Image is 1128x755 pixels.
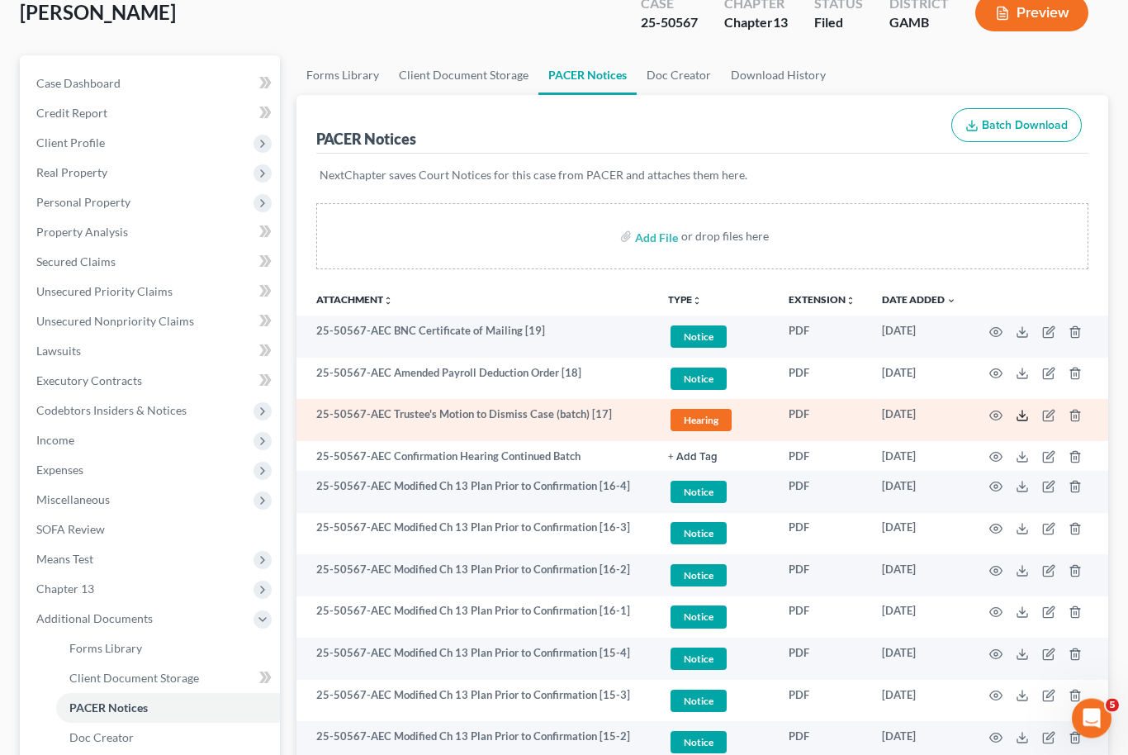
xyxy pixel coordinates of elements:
a: PACER Notices [538,56,637,96]
span: Batch Download [982,119,1068,133]
span: Notice [671,732,727,754]
a: Notice [668,688,762,715]
td: [DATE] [869,681,969,723]
span: Income [36,434,74,448]
td: 25-50567-AEC Modified Ch 13 Plan Prior to Confirmation [16-2] [296,555,656,597]
a: Notice [668,366,762,393]
span: Notice [671,606,727,629]
p: NextChapter saves Court Notices for this case from PACER and attaches them here. [320,168,1086,184]
td: 25-50567-AEC Trustee's Motion to Dismiss Case (batch) [17] [296,400,656,442]
td: [DATE] [869,555,969,597]
div: GAMB [889,14,949,33]
a: Date Added expand_more [882,294,956,306]
a: Notice [668,646,762,673]
a: Credit Report [23,99,280,129]
a: Attachmentunfold_more [316,294,393,306]
span: Doc Creator [69,731,134,745]
a: Notice [668,604,762,631]
span: Notice [671,368,727,391]
td: 25-50567-AEC Confirmation Hearing Continued Batch [296,442,656,472]
td: PDF [775,681,869,723]
td: [DATE] [869,359,969,401]
span: Notice [671,565,727,587]
div: or drop files here [681,229,769,245]
span: Lawsuits [36,344,81,359]
span: PACER Notices [69,701,148,715]
span: Forms Library [69,642,142,656]
span: Notice [671,691,727,713]
span: Additional Documents [36,612,153,626]
a: PACER Notices [56,694,280,724]
span: Real Property [36,166,107,180]
i: unfold_more [692,297,702,306]
span: Unsecured Priority Claims [36,285,173,299]
div: Filed [814,14,863,33]
span: Client Profile [36,136,105,150]
div: 25-50567 [641,14,698,33]
td: 25-50567-AEC Amended Payroll Deduction Order [18] [296,359,656,401]
a: SOFA Review [23,515,280,545]
span: Executory Contracts [36,374,142,388]
a: Executory Contracts [23,367,280,396]
span: Credit Report [36,107,107,121]
span: 13 [773,15,788,31]
div: Chapter [724,14,788,33]
a: Extensionunfold_more [789,294,855,306]
span: Expenses [36,463,83,477]
a: Doc Creator [56,724,280,753]
td: 25-50567-AEC Modified Ch 13 Plan Prior to Confirmation [15-3] [296,681,656,723]
td: [DATE] [869,316,969,359]
a: Unsecured Priority Claims [23,278,280,307]
td: PDF [775,639,869,681]
td: PDF [775,400,869,442]
a: Unsecured Nonpriority Claims [23,307,280,337]
i: expand_more [946,297,956,306]
td: [DATE] [869,639,969,681]
td: 25-50567-AEC Modified Ch 13 Plan Prior to Confirmation [15-4] [296,639,656,681]
span: Notice [671,523,727,545]
td: 25-50567-AEC Modified Ch 13 Plan Prior to Confirmation [16-1] [296,597,656,639]
a: Property Analysis [23,218,280,248]
td: [DATE] [869,597,969,639]
span: Chapter 13 [36,582,94,596]
a: Lawsuits [23,337,280,367]
span: Means Test [36,553,93,567]
td: [DATE] [869,472,969,514]
button: TYPEunfold_more [668,296,702,306]
td: 25-50567-AEC BNC Certificate of Mailing [19] [296,316,656,359]
i: unfold_more [383,297,393,306]
td: 25-50567-AEC Modified Ch 13 Plan Prior to Confirmation [16-3] [296,514,656,556]
a: Client Document Storage [389,56,538,96]
a: Case Dashboard [23,69,280,99]
button: Batch Download [951,109,1082,144]
span: Codebtors Insiders & Notices [36,404,187,418]
td: [DATE] [869,442,969,472]
a: Download History [721,56,836,96]
td: PDF [775,359,869,401]
a: Forms Library [296,56,389,96]
span: Client Document Storage [69,672,199,686]
div: PACER Notices [316,130,416,150]
td: PDF [775,555,869,597]
td: PDF [775,316,869,359]
span: 5 [1106,699,1119,712]
a: Doc Creator [637,56,721,96]
span: Personal Property [36,196,130,210]
span: SOFA Review [36,523,105,537]
span: Notice [671,482,727,504]
span: [PERSON_NAME] [20,1,176,25]
td: PDF [775,472,869,514]
span: Property Analysis [36,226,128,240]
span: Notice [671,326,727,349]
a: Notice [668,563,762,590]
td: PDF [775,514,869,556]
a: Hearing [668,407,762,434]
span: Miscellaneous [36,493,110,507]
span: Hearing [671,410,732,432]
a: Notice [668,479,762,506]
td: 25-50567-AEC Modified Ch 13 Plan Prior to Confirmation [16-4] [296,472,656,514]
a: Forms Library [56,634,280,664]
a: Client Document Storage [56,664,280,694]
td: [DATE] [869,514,969,556]
span: Case Dashboard [36,77,121,91]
